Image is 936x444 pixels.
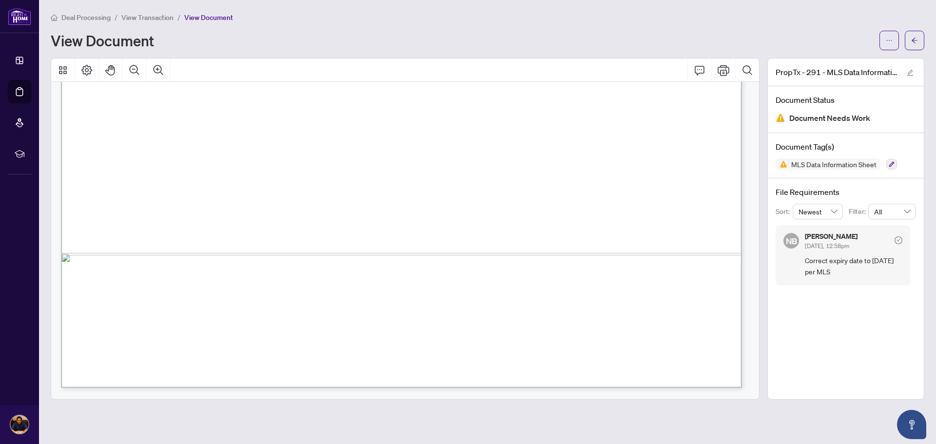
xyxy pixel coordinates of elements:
[849,206,868,217] p: Filter:
[51,33,154,48] h1: View Document
[115,12,117,23] li: /
[895,236,902,244] span: check-circle
[61,13,111,22] span: Deal Processing
[805,255,902,278] span: Correct expiry date to [DATE] per MLS
[10,415,29,434] img: Profile Icon
[897,410,926,439] button: Open asap
[911,37,918,44] span: arrow-left
[776,206,793,217] p: Sort:
[184,13,233,22] span: View Document
[776,66,897,78] span: PropTx - 291 - MLS Data Information Form - CondoCo-opCo-OwnershipTime Share - Sale 2.pdf
[907,69,914,76] span: edit
[776,113,785,123] img: Document Status
[121,13,174,22] span: View Transaction
[776,141,916,153] h4: Document Tag(s)
[799,204,838,219] span: Newest
[789,112,870,125] span: Document Needs Work
[51,14,58,21] span: home
[8,7,31,25] img: logo
[177,12,180,23] li: /
[785,234,797,247] span: NB
[805,233,858,240] h5: [PERSON_NAME]
[776,186,916,198] h4: File Requirements
[787,161,880,168] span: MLS Data Information Sheet
[776,158,787,170] img: Status Icon
[805,242,849,250] span: [DATE], 12:58pm
[776,94,916,106] h4: Document Status
[886,37,893,44] span: ellipsis
[874,204,910,219] span: All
